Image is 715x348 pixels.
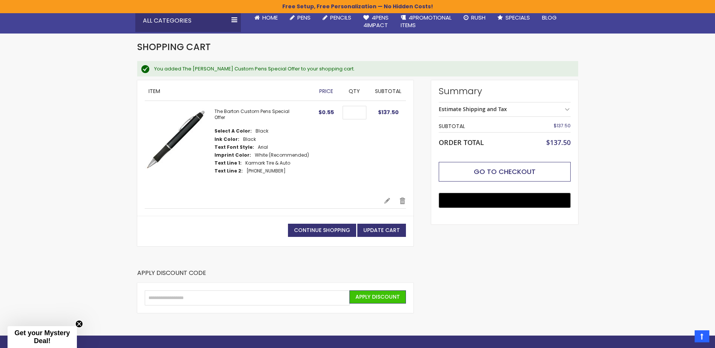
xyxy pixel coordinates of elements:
button: Close teaser [75,320,83,328]
dd: Arial [258,144,268,150]
a: 4Pens4impact [357,9,395,34]
a: Specials [491,9,536,26]
strong: Estimate Shipping and Tax [439,105,507,113]
dd: Black [243,136,256,142]
span: Update Cart [363,226,400,234]
a: Top [695,330,709,342]
dd: Black [256,128,268,134]
dt: Ink Color [214,136,239,142]
dt: Select A Color [214,128,252,134]
th: Subtotal [439,121,527,132]
strong: Order Total [439,137,484,147]
a: The Barton Custom Pens Special Offer [214,108,289,121]
span: Get your Mystery Deal! [14,329,70,345]
strong: Apply Discount Code [137,269,206,283]
dt: Text Line 2 [214,168,243,174]
span: Price [319,87,333,95]
span: Apply Discount [355,293,400,301]
div: All Categories [135,9,241,32]
a: The Barton Custom Pens Special Offer-Black [145,108,214,189]
dd: White (Recommended) [255,152,309,158]
dt: Text Font Style [214,144,254,150]
span: Shopping Cart [137,41,211,53]
span: Continue Shopping [294,226,350,234]
button: Buy with GPay [439,193,571,208]
span: 4PROMOTIONAL ITEMS [401,14,452,29]
a: Pens [284,9,317,26]
a: Blog [536,9,563,26]
dt: Imprint Color [214,152,251,158]
span: Subtotal [375,87,401,95]
a: Home [248,9,284,26]
span: Blog [542,14,557,21]
span: Pencils [330,14,351,21]
a: Continue Shopping [288,224,356,237]
span: $137.50 [554,122,571,129]
dd: Karmark Tire & Auto [245,160,290,166]
span: Home [262,14,278,21]
dd: [PHONE_NUMBER] [246,168,286,174]
span: Pens [297,14,311,21]
dt: Text Line 1 [214,160,242,166]
a: 4PROMOTIONALITEMS [395,9,458,34]
div: You added The [PERSON_NAME] Custom Pens Special Offer to your shopping cart. [154,66,571,72]
button: Update Cart [357,224,406,237]
span: Rush [471,14,485,21]
span: Go to Checkout [474,167,536,176]
span: $0.55 [318,108,334,116]
span: $137.50 [546,138,571,147]
span: 4Pens 4impact [363,14,389,29]
a: Rush [458,9,491,26]
span: Item [149,87,160,95]
span: $137.50 [378,108,399,116]
button: Go to Checkout [439,162,571,182]
img: The Barton Custom Pens Special Offer-Black [145,108,207,171]
div: Get your Mystery Deal!Close teaser [8,326,77,348]
strong: Summary [439,85,571,97]
a: Pencils [317,9,357,26]
span: Specials [505,14,530,21]
span: Qty [349,87,360,95]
